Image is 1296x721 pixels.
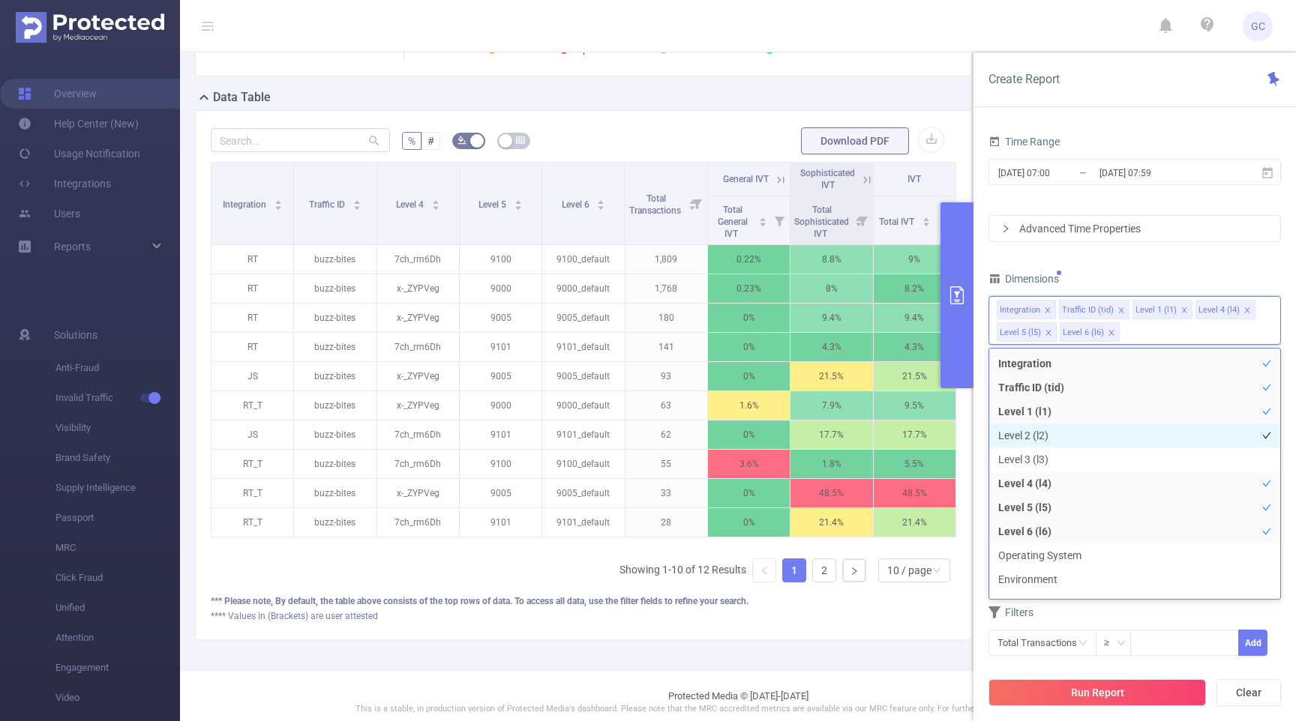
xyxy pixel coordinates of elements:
[874,450,955,478] p: 5.5%
[460,391,541,420] p: 9000
[989,471,1280,495] li: Level 4 (l4)
[211,274,293,303] p: RT
[294,450,376,478] p: buzz-bites
[460,304,541,332] p: 9005
[708,274,790,303] p: 0.23%
[879,217,916,227] span: Total IVT
[55,563,180,593] span: Click Fraud
[217,703,1258,716] p: This is a stable, in production version of Protected Media's dashboard. Please note that the MRC ...
[997,163,1118,183] input: Start date
[625,245,707,274] p: 1,809
[989,567,1280,591] li: Environment
[460,333,541,361] p: 9101
[294,362,376,390] p: buzz-bites
[723,174,769,184] span: General IVT
[1104,630,1120,655] div: ≥
[874,333,955,361] p: 4.3%
[874,362,955,390] p: 21.5%
[1262,455,1271,464] i: icon: check
[16,12,164,43] img: Protected Media
[625,362,707,390] p: 93
[18,109,139,139] a: Help Center (New)
[794,205,849,239] span: Total Sophisticated IVT
[1063,323,1104,343] div: Level 6 (l6)
[629,193,683,216] span: Total Transactions
[396,199,426,210] span: Level 4
[408,135,415,147] span: %
[790,245,872,274] p: 8.8%
[377,304,459,332] p: x-_ZYPVeg
[708,362,790,390] p: 0%
[55,593,180,623] span: Unified
[997,300,1056,319] li: Integration
[1062,301,1114,320] div: Traffic ID (tid)
[542,362,624,390] p: 9005_default
[989,216,1280,241] div: icon: rightAdvanced Time Properties
[708,391,790,420] p: 1.6%
[457,136,466,145] i: icon: bg-colors
[542,333,624,361] p: 9101_default
[223,199,268,210] span: Integration
[1132,300,1192,319] li: Level 1 (l1)
[514,198,523,207] div: Sort
[782,558,806,582] li: 1
[988,273,1059,285] span: Dimensions
[907,174,921,184] span: IVT
[55,503,180,533] span: Passport
[460,274,541,303] p: 9000
[1262,479,1271,488] i: icon: check
[514,204,523,208] i: icon: caret-down
[989,352,1280,375] li: Integration
[1262,575,1271,584] i: icon: check
[478,199,508,210] span: Level 5
[431,204,439,208] i: icon: caret-down
[1238,630,1267,656] button: Add
[752,558,776,582] li: Previous Page
[1000,301,1040,320] div: Integration
[988,72,1060,86] span: Create Report
[790,508,872,537] p: 21.4%
[1195,300,1255,319] li: Level 4 (l4)
[294,304,376,332] p: buzz-bites
[55,533,180,563] span: MRC
[800,168,855,190] span: Sophisticated IVT
[18,139,140,169] a: Usage Notification
[625,391,707,420] p: 63
[213,88,271,106] h2: Data Table
[597,204,605,208] i: icon: caret-down
[55,623,180,653] span: Attention
[377,274,459,303] p: x-_ZYPVeg
[625,420,707,449] p: 62
[625,508,707,537] p: 28
[542,450,624,478] p: 9100_default
[596,198,605,207] div: Sort
[542,274,624,303] p: 9000_default
[211,450,293,478] p: RT_T
[55,683,180,713] span: Video
[211,391,293,420] p: RT_T
[460,508,541,537] p: 9101
[1001,224,1010,233] i: icon: right
[377,245,459,274] p: 7ch_rm6Dh
[431,198,440,207] div: Sort
[922,215,931,220] i: icon: caret-up
[542,245,624,274] p: 9100_default
[1117,307,1125,316] i: icon: close
[989,519,1280,543] li: Level 6 (l6)
[55,413,180,443] span: Visibility
[790,333,872,361] p: 4.3%
[1262,383,1271,392] i: icon: check
[377,420,459,449] p: 7ch_rm6Dh
[1262,503,1271,512] i: icon: check
[431,198,439,202] i: icon: caret-up
[542,391,624,420] p: 9000_default
[352,204,361,208] i: icon: caret-down
[211,420,293,449] p: JS
[377,362,459,390] p: x-_ZYPVeg
[18,79,97,109] a: Overview
[759,220,767,225] i: icon: caret-down
[54,232,91,262] a: Reports
[294,274,376,303] p: buzz-bites
[783,559,805,582] a: 1
[1117,639,1126,649] i: icon: down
